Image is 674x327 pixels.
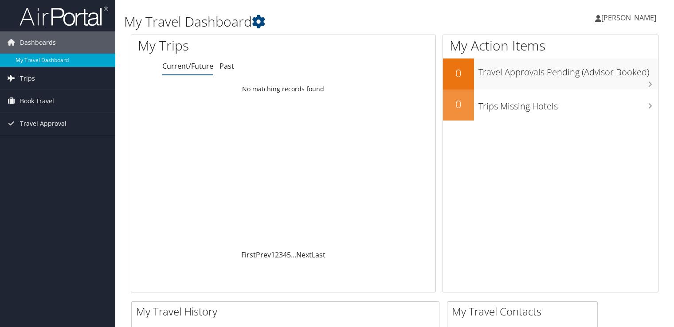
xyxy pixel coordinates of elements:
h1: My Travel Dashboard [124,12,485,31]
h2: 0 [443,97,474,112]
a: Prev [256,250,271,260]
h1: My Action Items [443,36,658,55]
a: 0Travel Approvals Pending (Advisor Booked) [443,58,658,90]
a: [PERSON_NAME] [595,4,665,31]
h2: My Travel Contacts [452,304,597,319]
img: airportal-logo.png [20,6,108,27]
h2: 0 [443,66,474,81]
a: 2 [275,250,279,260]
a: 4 [283,250,287,260]
a: First [241,250,256,260]
a: 3 [279,250,283,260]
h3: Travel Approvals Pending (Advisor Booked) [478,62,658,78]
h1: My Trips [138,36,302,55]
span: Book Travel [20,90,54,112]
a: 5 [287,250,291,260]
a: Current/Future [162,61,213,71]
h3: Trips Missing Hotels [478,96,658,113]
span: Dashboards [20,31,56,54]
a: Next [296,250,312,260]
span: … [291,250,296,260]
span: [PERSON_NAME] [601,13,656,23]
a: 1 [271,250,275,260]
h2: My Travel History [136,304,439,319]
a: 0Trips Missing Hotels [443,90,658,121]
a: Last [312,250,325,260]
span: Trips [20,67,35,90]
td: No matching records found [131,81,435,97]
span: Travel Approval [20,113,67,135]
a: Past [219,61,234,71]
